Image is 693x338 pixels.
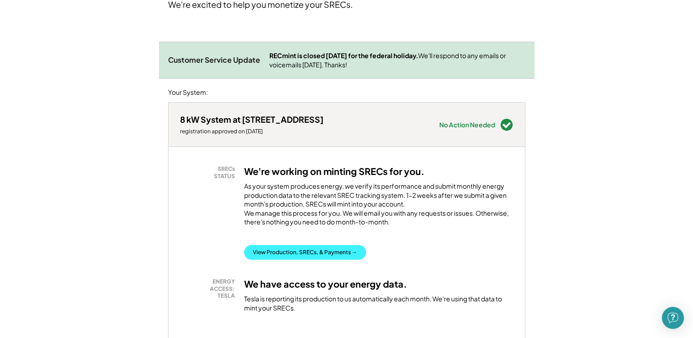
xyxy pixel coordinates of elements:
div: Your System: [168,88,208,97]
button: View Production, SRECs, & Payments → [244,245,366,260]
div: ENERGY ACCESS: TESLA [185,278,235,300]
div: SRECs STATUS [185,165,235,180]
div: registration approved on [DATE] [180,128,323,135]
strong: RECmint is closed [DATE] for the federal holiday. [269,51,418,60]
h3: We're working on minting SRECs for you. [244,165,425,177]
h3: We have access to your energy data. [244,278,407,290]
div: As your system produces energy, we verify its performance and submit monthly energy production da... [244,182,513,231]
div: No Action Needed [439,121,495,128]
div: Customer Service Update [168,55,260,65]
div: Tesla is reporting its production to us automatically each month. We're using that data to mint y... [244,294,513,312]
div: We'll respond to any emails or voicemails [DATE]. Thanks! [269,51,525,69]
div: Open Intercom Messenger [662,307,684,329]
div: 8 kW System at [STREET_ADDRESS] [180,114,323,125]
